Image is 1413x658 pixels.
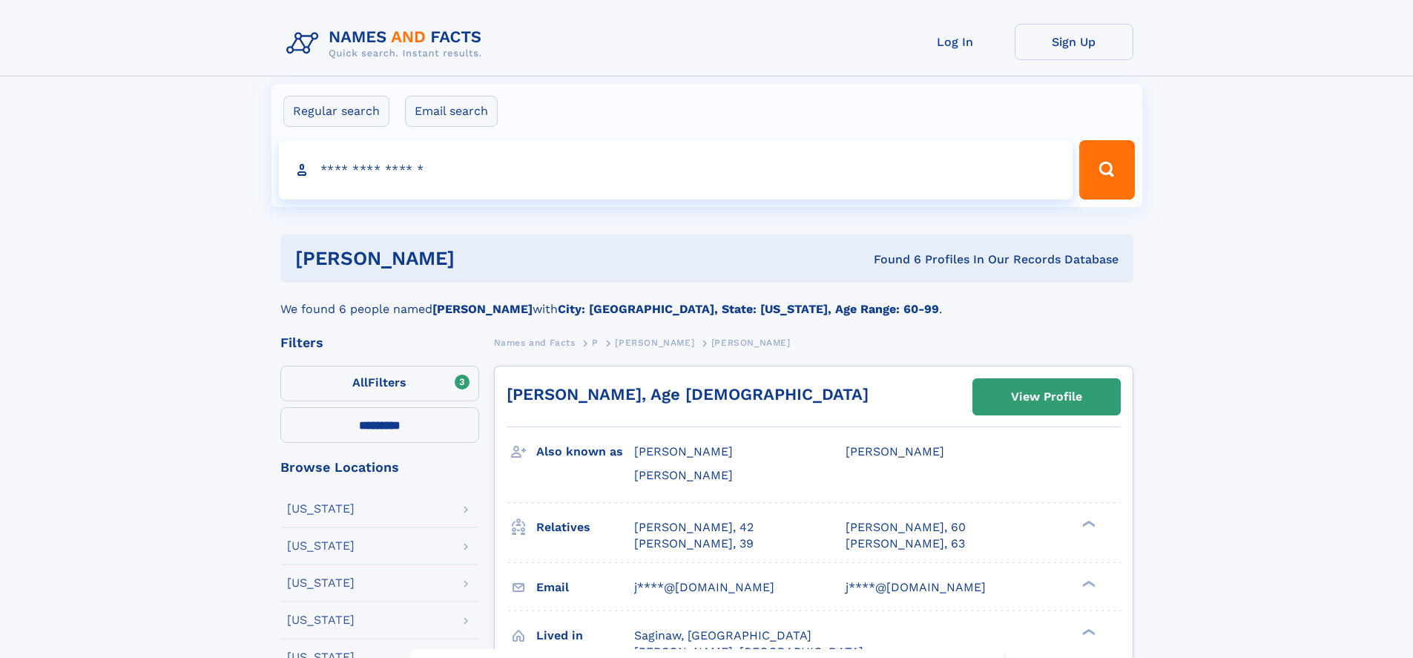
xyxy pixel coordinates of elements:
[664,251,1119,268] div: Found 6 Profiles In Our Records Database
[432,302,533,316] b: [PERSON_NAME]
[615,333,694,352] a: [PERSON_NAME]
[283,96,389,127] label: Regular search
[846,519,966,536] a: [PERSON_NAME], 60
[846,444,944,458] span: [PERSON_NAME]
[287,540,355,552] div: [US_STATE]
[634,468,733,482] span: [PERSON_NAME]
[287,577,355,589] div: [US_STATE]
[280,24,494,64] img: Logo Names and Facts
[536,515,634,540] h3: Relatives
[711,338,791,348] span: [PERSON_NAME]
[1078,579,1096,588] div: ❯
[1079,140,1134,200] button: Search Button
[634,519,754,536] a: [PERSON_NAME], 42
[896,24,1015,60] a: Log In
[536,623,634,648] h3: Lived in
[295,249,665,268] h1: [PERSON_NAME]
[280,283,1133,318] div: We found 6 people named with .
[846,536,965,552] a: [PERSON_NAME], 63
[536,575,634,600] h3: Email
[558,302,939,316] b: City: [GEOGRAPHIC_DATA], State: [US_STATE], Age Range: 60-99
[1078,627,1096,636] div: ❯
[592,333,599,352] a: P
[634,628,811,642] span: Saginaw, [GEOGRAPHIC_DATA]
[279,140,1073,200] input: search input
[634,444,733,458] span: [PERSON_NAME]
[1015,24,1133,60] a: Sign Up
[973,379,1120,415] a: View Profile
[507,385,869,404] a: [PERSON_NAME], Age [DEMOGRAPHIC_DATA]
[615,338,694,348] span: [PERSON_NAME]
[1078,519,1096,528] div: ❯
[536,439,634,464] h3: Also known as
[592,338,599,348] span: P
[352,375,368,389] span: All
[405,96,498,127] label: Email search
[280,336,479,349] div: Filters
[494,333,576,352] a: Names and Facts
[287,614,355,626] div: [US_STATE]
[280,366,479,401] label: Filters
[280,461,479,474] div: Browse Locations
[634,536,754,552] a: [PERSON_NAME], 39
[1011,380,1082,414] div: View Profile
[287,503,355,515] div: [US_STATE]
